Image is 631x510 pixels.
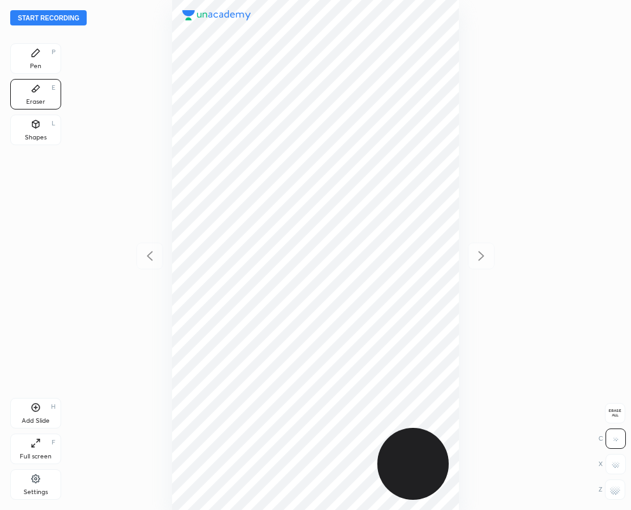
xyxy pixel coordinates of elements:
div: L [52,120,55,127]
span: Erase all [606,409,625,418]
div: E [52,85,55,91]
div: Z [598,479,625,500]
div: X [598,454,626,474]
img: logo.38c385cc.svg [182,10,251,20]
div: P [52,49,55,55]
div: F [52,439,55,446]
div: Eraser [26,99,45,105]
div: Add Slide [22,418,50,424]
div: H [51,404,55,410]
div: Settings [24,489,48,495]
div: C [598,429,626,449]
div: Pen [30,63,41,69]
div: Full screen [20,453,52,460]
div: Shapes [25,134,47,141]
button: Start recording [10,10,87,25]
